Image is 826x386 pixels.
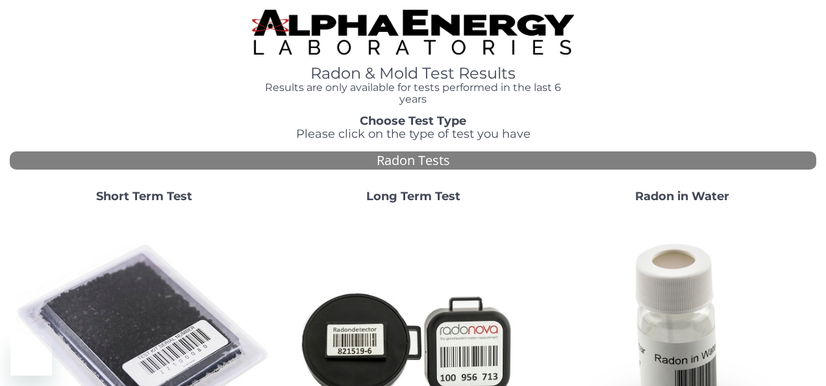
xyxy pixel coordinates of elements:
[252,10,575,55] img: TightCrop.jpg
[252,65,575,82] h1: Radon & Mold Test Results
[96,189,192,203] strong: Short Term Test
[296,127,531,141] span: Please click on the type of test you have
[10,151,816,170] div: Radon Tests
[10,334,52,376] iframe: Button to launch messaging window
[360,114,466,128] strong: Choose Test Type
[252,82,575,105] h4: Results are only available for tests performed in the last 6 years
[366,189,460,203] strong: Long Term Test
[635,189,729,203] strong: Radon in Water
